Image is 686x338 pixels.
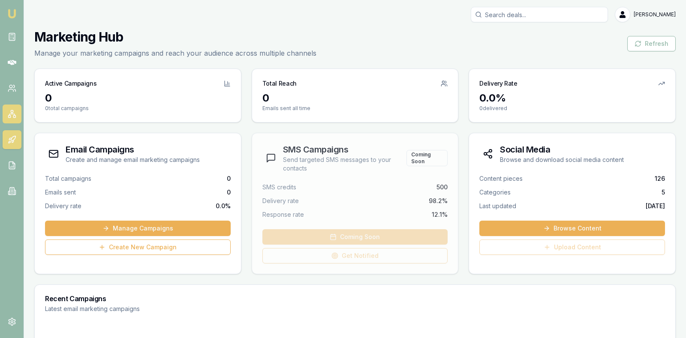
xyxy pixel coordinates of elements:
[627,36,676,51] button: Refresh
[34,48,316,58] p: Manage your marketing campaigns and reach your audience across multiple channels
[479,221,665,236] a: Browse Content
[45,221,231,236] a: Manage Campaigns
[283,144,406,156] h3: SMS Campaigns
[662,188,665,197] span: 5
[406,150,448,166] div: Coming Soon
[66,156,200,164] p: Create and manage email marketing campaigns
[500,156,624,164] p: Browse and download social media content
[45,188,76,197] span: Emails sent
[7,9,17,19] img: emu-icon-u.png
[45,295,665,302] h3: Recent Campaigns
[34,29,316,45] h1: Marketing Hub
[45,305,665,313] p: Latest email marketing campaigns
[216,202,231,210] span: 0.0 %
[262,210,304,219] span: Response rate
[227,188,231,197] span: 0
[429,197,448,205] span: 98.2%
[479,202,516,210] span: Last updated
[479,188,511,197] span: Categories
[45,239,231,255] a: Create New Campaign
[262,105,448,112] p: Emails sent all time
[471,7,608,22] input: Search deals
[66,144,200,156] h3: Email Campaigns
[479,79,517,88] h3: Delivery Rate
[262,79,297,88] h3: Total Reach
[655,174,665,183] span: 126
[479,105,665,112] p: 0 delivered
[45,105,231,112] p: 0 total campaigns
[45,202,81,210] span: Delivery rate
[432,210,448,219] span: 12.1%
[227,174,231,183] span: 0
[45,91,231,105] div: 0
[45,79,96,88] h3: Active Campaigns
[646,202,665,210] span: [DATE]
[45,174,91,183] span: Total campaigns
[500,144,624,156] h3: Social Media
[479,91,665,105] div: 0.0 %
[436,183,448,191] span: 500
[634,11,676,18] span: [PERSON_NAME]
[262,91,448,105] div: 0
[283,156,406,173] p: Send targeted SMS messages to your contacts
[262,183,296,191] span: SMS credits
[262,197,299,205] span: Delivery rate
[479,174,523,183] span: Content pieces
